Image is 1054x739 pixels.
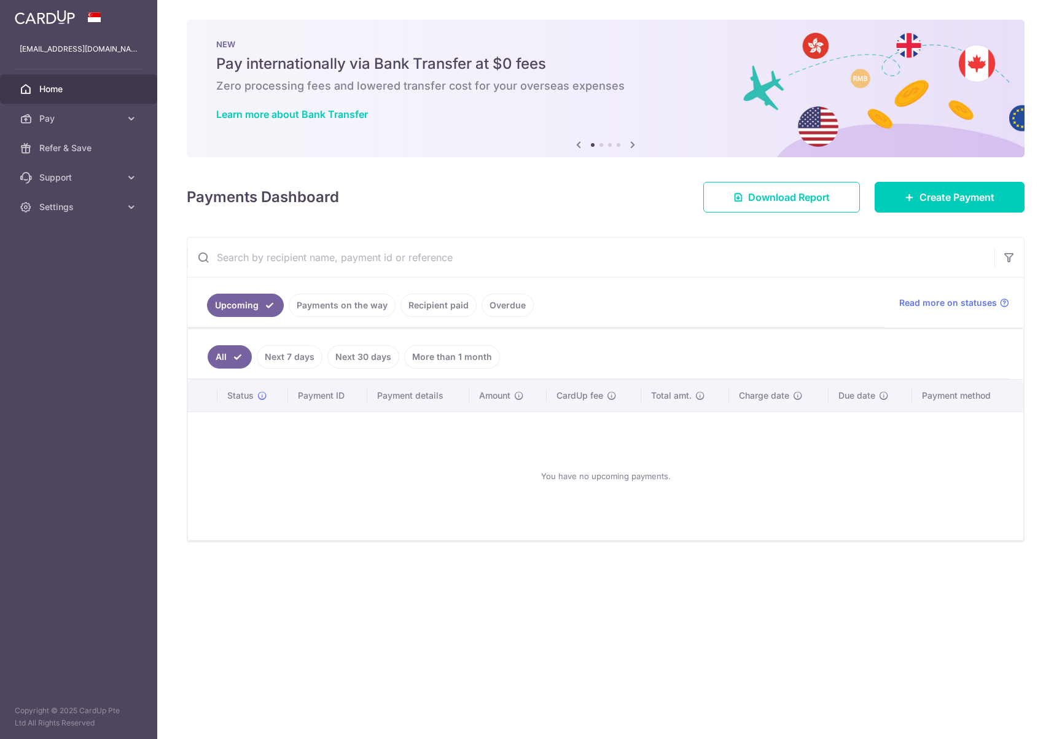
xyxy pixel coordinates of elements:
[703,182,860,213] a: Download Report
[39,171,120,184] span: Support
[327,345,399,369] a: Next 30 days
[187,238,994,277] input: Search by recipient name, payment id or reference
[289,294,396,317] a: Payments on the way
[216,54,995,74] h5: Pay internationally via Bank Transfer at $0 fees
[216,39,995,49] p: NEW
[899,297,997,309] span: Read more on statuses
[912,380,1023,412] th: Payment method
[899,297,1009,309] a: Read more on statuses
[39,112,120,125] span: Pay
[257,345,322,369] a: Next 7 days
[20,43,138,55] p: [EMAIL_ADDRESS][DOMAIN_NAME]
[39,142,120,154] span: Refer & Save
[39,83,120,95] span: Home
[838,389,875,402] span: Due date
[187,186,339,208] h4: Payments Dashboard
[651,389,692,402] span: Total amt.
[208,345,252,369] a: All
[203,422,1009,530] div: You have no upcoming payments.
[748,190,830,205] span: Download Report
[739,389,789,402] span: Charge date
[367,380,470,412] th: Payment details
[216,108,368,120] a: Learn more about Bank Transfer
[288,380,367,412] th: Payment ID
[404,345,500,369] a: More than 1 month
[479,389,510,402] span: Amount
[919,190,994,205] span: Create Payment
[15,10,75,25] img: CardUp
[216,79,995,93] h6: Zero processing fees and lowered transfer cost for your overseas expenses
[187,20,1025,157] img: Bank transfer banner
[482,294,534,317] a: Overdue
[227,389,254,402] span: Status
[875,182,1025,213] a: Create Payment
[39,201,120,213] span: Settings
[400,294,477,317] a: Recipient paid
[556,389,603,402] span: CardUp fee
[207,294,284,317] a: Upcoming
